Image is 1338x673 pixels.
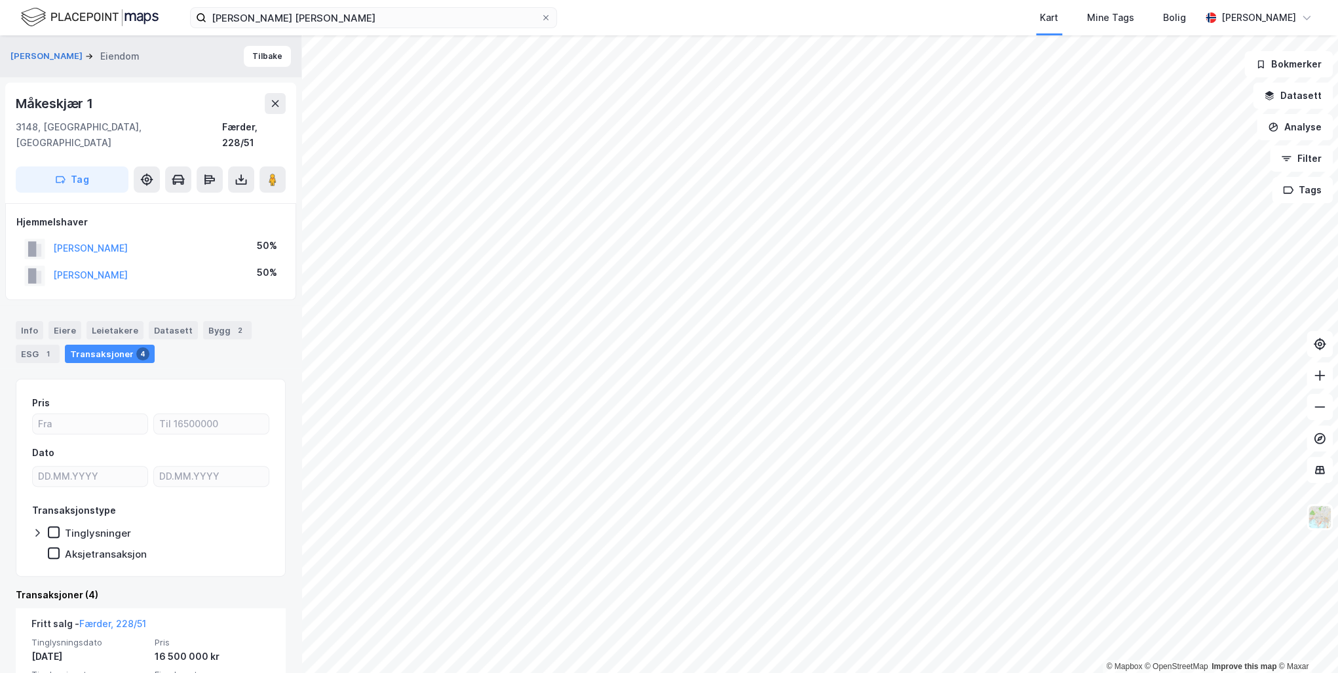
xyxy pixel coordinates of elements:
input: Fra [33,414,147,434]
div: [DATE] [31,649,147,664]
div: Tinglysninger [65,527,131,539]
div: ESG [16,345,60,363]
a: OpenStreetMap [1145,662,1208,671]
div: Aksjetransaksjon [65,548,147,560]
div: 50% [257,238,277,254]
div: Leietakere [86,321,143,339]
button: [PERSON_NAME] [10,50,85,63]
div: Kart [1040,10,1058,26]
button: Datasett [1253,83,1333,109]
div: Kontrollprogram for chat [1272,610,1338,673]
div: 16 500 000 kr [155,649,270,664]
button: Tilbake [244,46,291,67]
div: Færder, 228/51 [222,119,286,151]
span: Pris [155,637,270,648]
div: Datasett [149,321,198,339]
div: Bolig [1163,10,1186,26]
a: Mapbox [1106,662,1142,671]
div: Dato [32,445,54,461]
input: DD.MM.YYYY [33,467,147,486]
div: 4 [136,347,149,360]
img: logo.f888ab2527a4732fd821a326f86c7f29.svg [21,6,159,29]
div: Fritt salg - [31,616,146,637]
button: Tags [1272,177,1333,203]
div: Transaksjonstype [32,503,116,518]
div: [PERSON_NAME] [1221,10,1296,26]
button: Bokmerker [1244,51,1333,77]
a: Færder, 228/51 [79,618,146,629]
button: Filter [1270,145,1333,172]
a: Improve this map [1212,662,1276,671]
span: Tinglysningsdato [31,637,147,648]
div: Mine Tags [1087,10,1134,26]
div: 50% [257,265,277,280]
div: Transaksjoner [65,345,155,363]
input: Søk på adresse, matrikkel, gårdeiere, leietakere eller personer [206,8,541,28]
div: Hjemmelshaver [16,214,285,230]
div: Transaksjoner (4) [16,587,286,603]
div: Pris [32,395,50,411]
div: Info [16,321,43,339]
div: 1 [41,347,54,360]
input: DD.MM.YYYY [154,467,269,486]
input: Til 16500000 [154,414,269,434]
div: 3148, [GEOGRAPHIC_DATA], [GEOGRAPHIC_DATA] [16,119,222,151]
button: Analyse [1257,114,1333,140]
div: Bygg [203,321,252,339]
div: 2 [233,324,246,337]
img: Z [1307,505,1332,529]
iframe: Chat Widget [1272,610,1338,673]
div: Eiendom [100,48,140,64]
button: Tag [16,166,128,193]
div: Eiere [48,321,81,339]
div: Måkeskjær 1 [16,93,96,114]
